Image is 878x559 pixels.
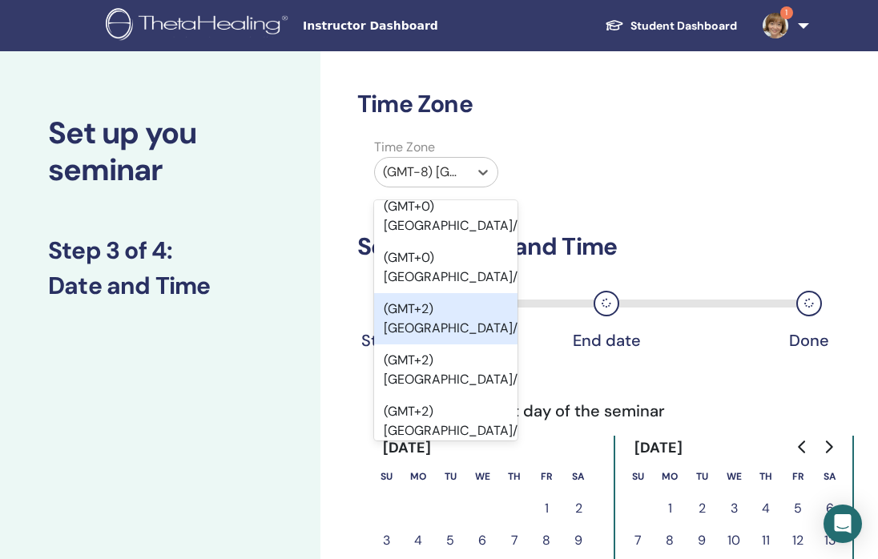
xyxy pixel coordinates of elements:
button: 5 [782,493,814,525]
h3: Time Zone [357,90,820,119]
button: 10 [718,525,750,557]
h2: Set up you seminar [48,115,272,188]
button: 9 [686,525,718,557]
label: Time Zone [364,138,508,157]
button: 4 [750,493,782,525]
div: [DATE] [370,436,445,460]
h3: Date and Time [48,271,272,300]
button: 11 [750,525,782,557]
img: logo.png [106,8,293,44]
button: 1 [530,493,562,525]
th: Saturday [562,460,594,493]
th: Tuesday [686,460,718,493]
button: 4 [402,525,434,557]
th: Friday [530,460,562,493]
a: Student Dashboard [592,11,750,41]
div: (GMT+0) [GEOGRAPHIC_DATA]/[GEOGRAPHIC_DATA] [374,191,518,242]
th: Thursday [750,460,782,493]
button: 9 [562,525,594,557]
th: Wednesday [466,460,498,493]
h3: Step 3 of 4 : [48,236,272,265]
button: Go to previous month [790,431,816,463]
button: 3 [718,493,750,525]
button: 5 [434,525,466,557]
button: Go to next month [816,431,841,463]
th: Saturday [814,460,846,493]
th: Monday [402,460,434,493]
img: graduation-cap-white.svg [605,18,624,32]
th: Sunday [370,460,402,493]
div: Done [769,331,849,350]
button: 8 [654,525,686,557]
span: Instructor Dashboard [303,18,543,34]
button: 7 [622,525,654,557]
div: (GMT+2) [GEOGRAPHIC_DATA]/[GEOGRAPHIC_DATA] [374,396,518,447]
button: 12 [782,525,814,557]
button: 8 [530,525,562,557]
button: 2 [686,493,718,525]
div: (GMT+0) [GEOGRAPHIC_DATA]/[GEOGRAPHIC_DATA] [374,242,518,293]
div: [DATE] [622,436,696,460]
th: Wednesday [718,460,750,493]
h3: Seminar Date and Time [357,232,820,261]
button: 2 [562,493,594,525]
button: 13 [814,525,846,557]
img: default.jpg [763,13,788,38]
div: (GMT+2) [GEOGRAPHIC_DATA]/[GEOGRAPHIC_DATA] [374,293,518,344]
button: 6 [814,493,846,525]
div: Start date [360,331,440,350]
th: Tuesday [434,460,466,493]
button: 1 [654,493,686,525]
th: Friday [782,460,814,493]
th: Sunday [622,460,654,493]
button: 7 [498,525,530,557]
div: Open Intercom Messenger [824,505,862,543]
button: 3 [370,525,402,557]
span: 1 [780,6,793,19]
span: Select the first day of the seminar [381,399,665,423]
th: Monday [654,460,686,493]
div: End date [566,331,646,350]
div: (GMT+2) [GEOGRAPHIC_DATA]/[GEOGRAPHIC_DATA] [374,344,518,396]
button: 6 [466,525,498,557]
th: Thursday [498,460,530,493]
